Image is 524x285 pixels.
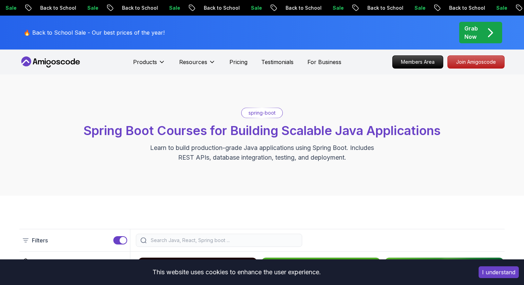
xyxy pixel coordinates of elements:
p: Back to School [30,5,77,11]
p: Members Area [393,56,443,68]
p: Back to School [357,5,404,11]
span: Spring Boot Courses for Building Scalable Java Applications [84,123,440,138]
button: Products [133,58,165,72]
a: For Business [307,58,341,66]
p: spring-boot [248,109,276,116]
p: Filters [32,236,48,244]
p: Sale [323,5,345,11]
p: Back to School [194,5,241,11]
h2: Type [32,257,45,266]
button: Resources [179,58,216,72]
p: Sale [404,5,427,11]
p: Back to School [276,5,323,11]
p: 🔥 Back to School Sale - Our best prices of the year! [24,28,165,37]
p: Learn to build production-grade Java applications using Spring Boot. Includes REST APIs, database... [146,143,378,162]
p: Resources [179,58,207,66]
p: Grab Now [464,24,478,41]
p: Sale [241,5,263,11]
a: Testimonials [261,58,294,66]
a: Members Area [392,55,443,69]
a: Pricing [229,58,247,66]
p: Join Amigoscode [448,56,504,68]
p: Sale [486,5,508,11]
p: Products [133,58,157,66]
button: Accept cookies [479,266,519,278]
p: Sale [159,5,181,11]
p: Sale [77,5,99,11]
p: Back to School [439,5,486,11]
div: This website uses cookies to enhance the user experience. [5,265,468,280]
input: Search Java, React, Spring boot ... [149,237,298,244]
a: Join Amigoscode [447,55,505,69]
p: Back to School [112,5,159,11]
